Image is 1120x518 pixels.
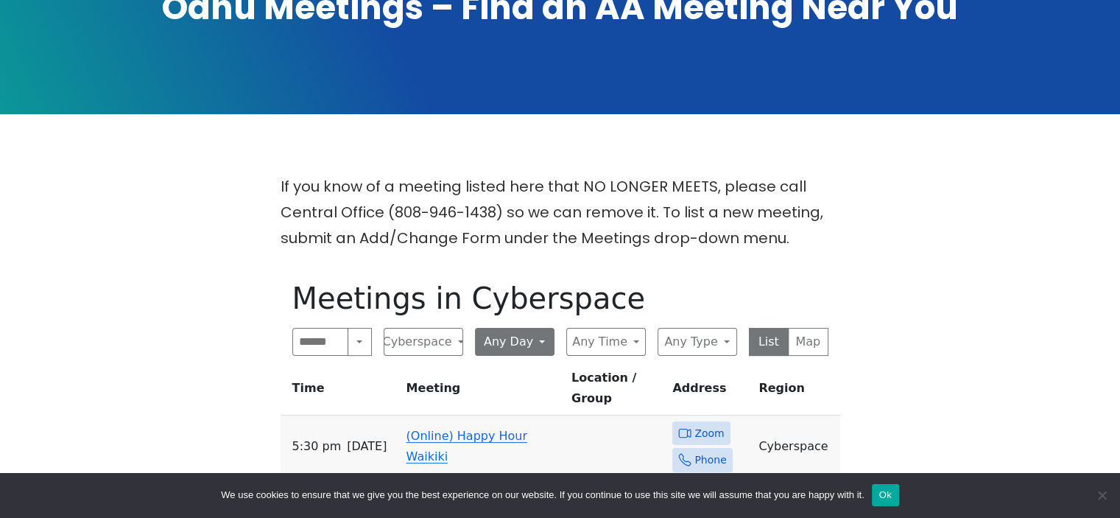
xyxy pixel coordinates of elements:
p: If you know of a meeting listed here that NO LONGER MEETS, please call Central Office (808-946-14... [281,174,840,251]
span: We use cookies to ensure that we give you the best experience on our website. If you continue to ... [221,488,864,503]
span: Phone [694,451,726,469]
button: Search [348,328,371,356]
td: Cyberspace [753,416,839,479]
button: Any Day [475,328,554,356]
th: Location / Group [566,368,666,416]
button: Cyberspace [384,328,463,356]
h1: Meetings in Cyberspace [292,281,828,316]
button: List [749,328,789,356]
th: Region [753,368,839,416]
th: Time [281,368,401,416]
button: Any Time [566,328,646,356]
th: Address [666,368,753,416]
button: Ok [872,484,899,506]
span: 5:30 PM [292,436,342,457]
a: (Online) Happy Hour Waikiki [406,429,527,463]
span: No [1094,488,1109,503]
span: [DATE] [347,436,387,457]
span: Zoom [694,424,724,443]
input: Search [292,328,349,356]
button: Any Type [658,328,737,356]
button: Map [788,328,828,356]
th: Meeting [401,368,566,416]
